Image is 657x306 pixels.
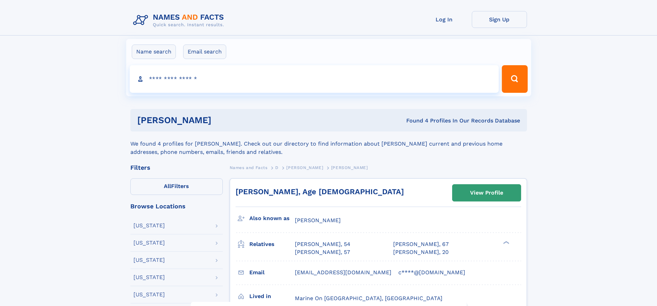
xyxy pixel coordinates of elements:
[130,65,499,93] input: search input
[133,240,165,246] div: [US_STATE]
[501,240,510,245] div: ❯
[133,223,165,228] div: [US_STATE]
[470,185,503,201] div: View Profile
[249,238,295,250] h3: Relatives
[393,248,449,256] a: [PERSON_NAME], 20
[472,11,527,28] a: Sign Up
[133,292,165,297] div: [US_STATE]
[133,275,165,280] div: [US_STATE]
[137,116,309,125] h1: [PERSON_NAME]
[249,267,295,278] h3: Email
[295,217,341,224] span: [PERSON_NAME]
[130,165,223,171] div: Filters
[249,213,295,224] h3: Also known as
[286,165,323,170] span: [PERSON_NAME]
[295,269,391,276] span: [EMAIL_ADDRESS][DOMAIN_NAME]
[236,187,404,196] a: [PERSON_NAME], Age [DEMOGRAPHIC_DATA]
[249,290,295,302] h3: Lived in
[309,117,520,125] div: Found 4 Profiles In Our Records Database
[295,248,350,256] a: [PERSON_NAME], 57
[295,240,350,248] a: [PERSON_NAME], 54
[275,163,279,172] a: D
[130,131,527,156] div: We found 4 profiles for [PERSON_NAME]. Check out our directory to find information about [PERSON_...
[286,163,323,172] a: [PERSON_NAME]
[275,165,279,170] span: D
[417,11,472,28] a: Log In
[164,183,171,189] span: All
[502,65,527,93] button: Search Button
[331,165,368,170] span: [PERSON_NAME]
[452,185,521,201] a: View Profile
[132,45,176,59] label: Name search
[230,163,268,172] a: Names and Facts
[393,240,449,248] a: [PERSON_NAME], 67
[130,178,223,195] label: Filters
[130,11,230,30] img: Logo Names and Facts
[295,295,442,302] span: Marine On [GEOGRAPHIC_DATA], [GEOGRAPHIC_DATA]
[133,257,165,263] div: [US_STATE]
[130,203,223,209] div: Browse Locations
[183,45,226,59] label: Email search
